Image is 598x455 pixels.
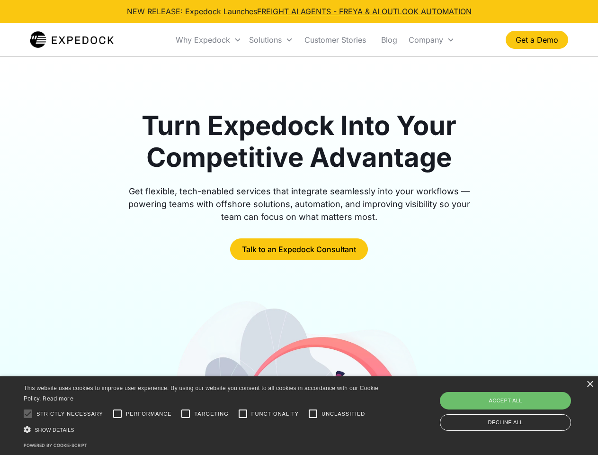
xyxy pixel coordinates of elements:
[251,410,299,418] span: Functionality
[374,24,405,56] a: Blog
[117,185,481,223] div: Get flexible, tech-enabled services that integrate seamlessly into your workflows — powering team...
[194,410,228,418] span: Targeting
[30,30,114,49] a: home
[117,110,481,173] h1: Turn Expedock Into Your Competitive Advantage
[24,385,378,402] span: This website uses cookies to improve user experience. By using our website you consent to all coo...
[127,6,472,17] div: NEW RELEASE: Expedock Launches
[297,24,374,56] a: Customer Stories
[230,238,368,260] a: Talk to an Expedock Consultant
[43,395,73,402] a: Read more
[172,24,245,56] div: Why Expedock
[30,30,114,49] img: Expedock Logo
[24,425,382,435] div: Show details
[35,427,74,433] span: Show details
[405,24,458,56] div: Company
[257,7,472,16] a: FREIGHT AI AGENTS - FREYA & AI OUTLOOK AUTOMATION
[506,31,568,49] a: Get a Demo
[321,410,365,418] span: Unclassified
[245,24,297,56] div: Solutions
[249,35,282,45] div: Solutions
[440,353,598,455] iframe: Chat Widget
[24,443,87,448] a: Powered by cookie-script
[176,35,230,45] div: Why Expedock
[126,410,172,418] span: Performance
[36,410,103,418] span: Strictly necessary
[409,35,443,45] div: Company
